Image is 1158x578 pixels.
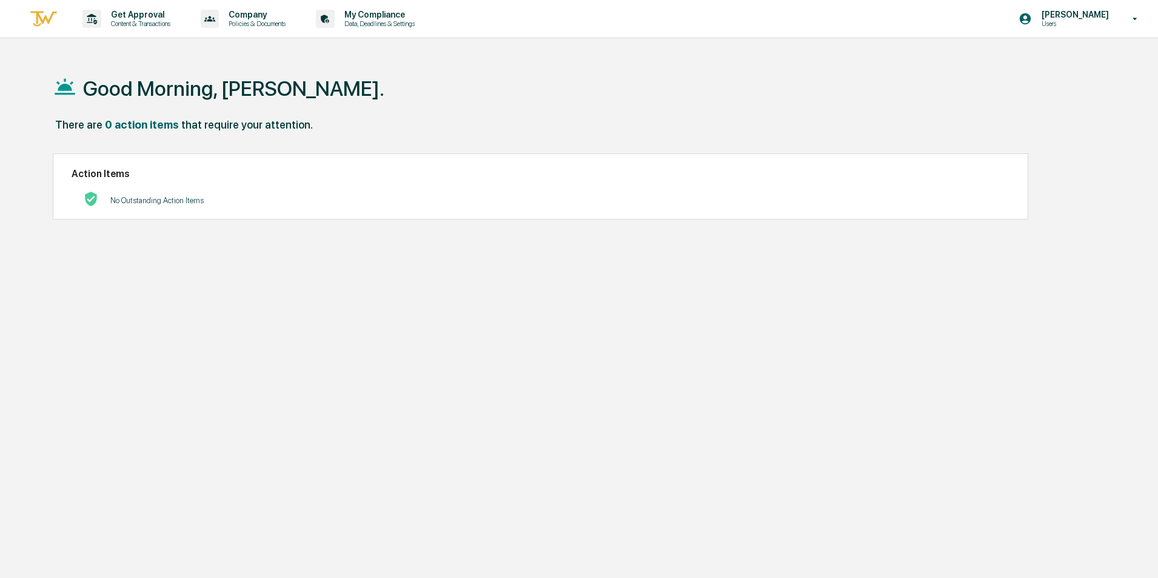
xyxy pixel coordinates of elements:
p: Get Approval [101,10,176,19]
img: logo [29,9,58,29]
div: 0 action items [105,118,179,131]
img: No Actions logo [84,192,98,206]
p: Data, Deadlines & Settings [335,19,421,28]
p: Users [1032,19,1115,28]
h1: Good Morning, [PERSON_NAME]. [83,76,384,101]
p: My Compliance [335,10,421,19]
div: There are [55,118,102,131]
div: that require your attention. [181,118,313,131]
p: Company [219,10,292,19]
p: [PERSON_NAME] [1032,10,1115,19]
h2: Action Items [72,168,1009,180]
p: Policies & Documents [219,19,292,28]
p: No Outstanding Action Items [110,196,204,205]
p: Content & Transactions [101,19,176,28]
